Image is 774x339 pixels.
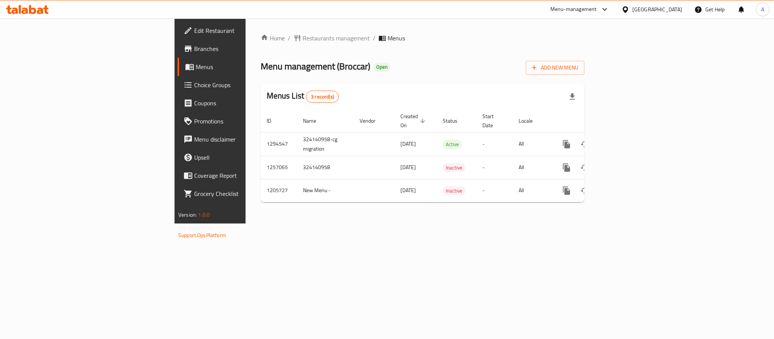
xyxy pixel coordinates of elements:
[476,179,513,202] td: -
[513,179,552,202] td: All
[526,61,584,75] button: Add New Menu
[373,63,391,72] div: Open
[178,130,304,148] a: Menu disclaimer
[198,210,210,220] span: 1.0.0
[261,34,584,43] nav: breadcrumb
[178,210,197,220] span: Version:
[194,26,298,35] span: Edit Restaurant
[563,88,581,106] div: Export file
[443,163,465,172] div: Inactive
[400,139,416,149] span: [DATE]
[303,34,370,43] span: Restaurants management
[552,109,636,133] th: Actions
[373,34,375,43] li: /
[294,34,370,43] a: Restaurants management
[576,135,594,153] button: Change Status
[400,185,416,195] span: [DATE]
[267,90,339,103] h2: Menus List
[519,116,542,125] span: Locale
[576,159,594,177] button: Change Status
[194,189,298,198] span: Grocery Checklist
[194,99,298,108] span: Coupons
[476,156,513,179] td: -
[443,186,465,195] span: Inactive
[443,163,465,172] span: Inactive
[178,94,304,112] a: Coupons
[558,182,576,200] button: more
[576,182,594,200] button: Change Status
[532,63,578,72] span: Add New Menu
[632,5,682,14] div: [GEOGRAPHIC_DATA]
[178,230,226,240] a: Support.OpsPlatform
[194,80,298,89] span: Choice Groups
[178,185,304,203] a: Grocery Checklist
[558,135,576,153] button: more
[303,116,326,125] span: Name
[550,5,597,14] div: Menu-management
[267,116,281,125] span: ID
[443,140,462,149] span: Active
[360,116,385,125] span: Vendor
[178,58,304,76] a: Menus
[513,156,552,179] td: All
[373,64,391,70] span: Open
[297,179,354,202] td: New Menu -
[194,117,298,126] span: Promotions
[476,132,513,156] td: -
[400,162,416,172] span: [DATE]
[178,76,304,94] a: Choice Groups
[297,156,354,179] td: 324140958
[178,40,304,58] a: Branches
[194,44,298,53] span: Branches
[482,112,504,130] span: Start Date
[443,186,465,195] div: Inactive
[443,116,467,125] span: Status
[388,34,405,43] span: Menus
[400,112,428,130] span: Created On
[513,132,552,156] td: All
[761,5,764,14] span: A
[194,135,298,144] span: Menu disclaimer
[194,153,298,162] span: Upsell
[178,223,213,233] span: Get support on:
[178,112,304,130] a: Promotions
[194,171,298,180] span: Coverage Report
[196,62,298,71] span: Menus
[178,22,304,40] a: Edit Restaurant
[558,159,576,177] button: more
[306,93,338,100] span: 3 record(s)
[178,166,304,185] a: Coverage Report
[178,148,304,166] a: Upsell
[306,91,339,103] div: Total records count
[261,109,636,202] table: enhanced table
[297,132,354,156] td: 324140958-cg migration
[261,58,370,75] span: Menu management ( Broccar )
